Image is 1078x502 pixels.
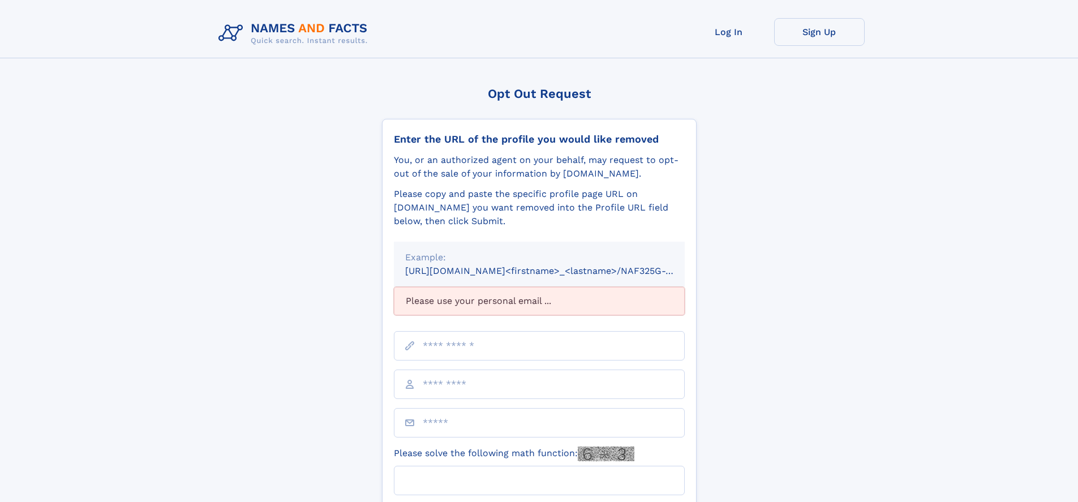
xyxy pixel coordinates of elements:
div: Example: [405,251,673,264]
small: [URL][DOMAIN_NAME]<firstname>_<lastname>/NAF325G-xxxxxxxx [405,265,706,276]
div: Please copy and paste the specific profile page URL on [DOMAIN_NAME] you want removed into the Pr... [394,187,685,228]
div: Enter the URL of the profile you would like removed [394,133,685,145]
div: Please use your personal email ... [394,287,685,315]
div: You, or an authorized agent on your behalf, may request to opt-out of the sale of your informatio... [394,153,685,181]
label: Please solve the following math function: [394,447,634,461]
div: Opt Out Request [382,87,697,101]
a: Log In [684,18,774,46]
img: Logo Names and Facts [214,18,377,49]
a: Sign Up [774,18,865,46]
